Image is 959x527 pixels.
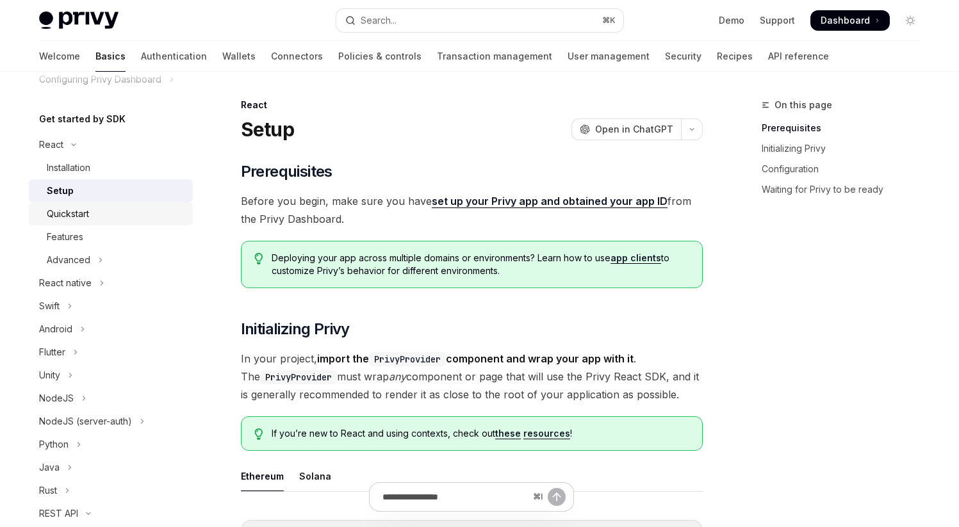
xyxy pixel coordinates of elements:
[900,10,921,31] button: Toggle dark mode
[719,14,744,27] a: Demo
[241,319,350,339] span: Initializing Privy
[272,427,689,440] span: If you’re new to React and using contexts, check out !
[39,12,119,29] img: light logo
[762,179,931,200] a: Waiting for Privy to be ready
[241,461,284,491] div: Ethereum
[821,14,870,27] span: Dashboard
[241,192,703,228] span: Before you begin, make sure you have from the Privy Dashboard.
[47,160,90,175] div: Installation
[602,15,616,26] span: ⌘ K
[382,483,528,511] input: Ask a question...
[717,41,753,72] a: Recipes
[665,41,701,72] a: Security
[29,225,193,248] a: Features
[369,352,446,366] code: PrivyProvider
[39,483,57,498] div: Rust
[29,410,193,433] button: Toggle NodeJS (server-auth) section
[47,206,89,222] div: Quickstart
[523,428,570,439] a: resources
[361,13,397,28] div: Search...
[762,118,931,138] a: Prerequisites
[595,123,673,136] span: Open in ChatGPT
[29,479,193,502] button: Toggle Rust section
[29,295,193,318] button: Toggle Swift section
[29,456,193,479] button: Toggle Java section
[437,41,552,72] a: Transaction management
[29,272,193,295] button: Toggle React native section
[299,461,331,491] div: Solana
[39,298,60,314] div: Swift
[241,161,332,182] span: Prerequisites
[39,460,60,475] div: Java
[762,138,931,159] a: Initializing Privy
[389,370,406,383] em: any
[571,118,681,140] button: Open in ChatGPT
[271,41,323,72] a: Connectors
[39,137,63,152] div: React
[39,111,126,127] h5: Get started by SDK
[29,364,193,387] button: Toggle Unity section
[548,488,566,506] button: Send message
[39,506,78,521] div: REST API
[568,41,650,72] a: User management
[39,275,92,291] div: React native
[47,183,74,199] div: Setup
[29,156,193,179] a: Installation
[768,41,829,72] a: API reference
[29,387,193,410] button: Toggle NodeJS section
[254,428,263,440] svg: Tip
[47,229,83,245] div: Features
[39,345,65,360] div: Flutter
[762,159,931,179] a: Configuration
[260,370,337,384] code: PrivyProvider
[432,195,668,208] a: set up your Privy app and obtained your app ID
[241,118,294,141] h1: Setup
[241,350,703,403] span: In your project, . The must wrap component or page that will use the Privy React SDK, and it is g...
[495,428,521,439] a: these
[222,41,256,72] a: Wallets
[29,341,193,364] button: Toggle Flutter section
[39,41,80,72] a: Welcome
[141,41,207,72] a: Authentication
[272,252,689,277] span: Deploying your app across multiple domains or environments? Learn how to use to customize Privy’s...
[29,133,193,156] button: Toggle React section
[29,202,193,225] a: Quickstart
[39,391,74,406] div: NodeJS
[336,9,623,32] button: Open search
[39,321,72,337] div: Android
[611,252,661,264] a: app clients
[39,368,60,383] div: Unity
[29,318,193,341] button: Toggle Android section
[39,437,69,452] div: Python
[29,248,193,272] button: Toggle Advanced section
[810,10,890,31] a: Dashboard
[254,253,263,264] svg: Tip
[29,433,193,456] button: Toggle Python section
[29,179,193,202] a: Setup
[39,414,132,429] div: NodeJS (server-auth)
[47,252,90,268] div: Advanced
[95,41,126,72] a: Basics
[775,97,832,113] span: On this page
[241,99,703,111] div: React
[29,502,193,525] button: Toggle REST API section
[760,14,795,27] a: Support
[338,41,422,72] a: Policies & controls
[317,352,634,365] strong: import the component and wrap your app with it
